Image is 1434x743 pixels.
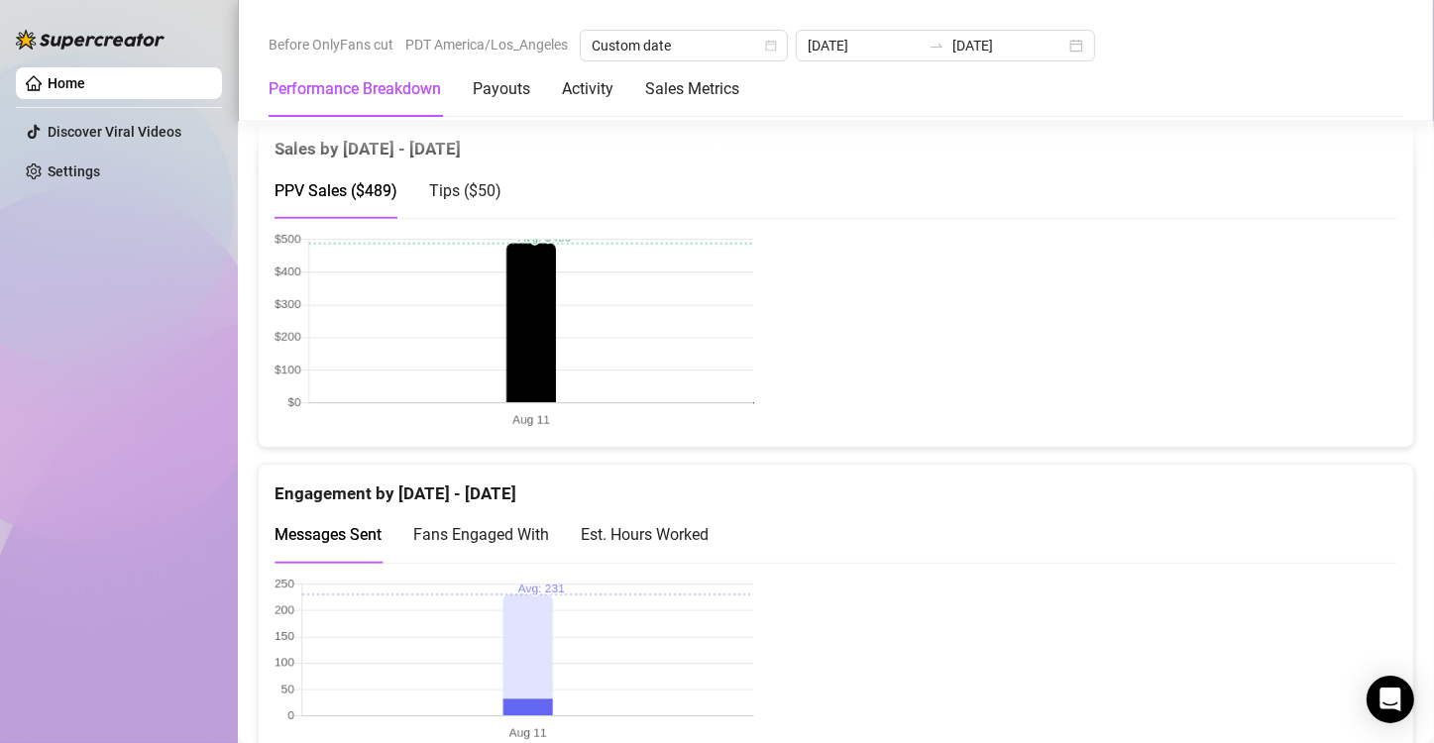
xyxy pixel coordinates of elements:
span: PPV Sales ( $489 ) [275,181,397,200]
div: Sales Metrics [645,77,739,101]
a: Settings [48,163,100,179]
div: Est. Hours Worked [581,522,709,547]
div: Activity [562,77,613,101]
div: Sales by [DATE] - [DATE] [275,120,1397,162]
input: Start date [808,35,921,56]
div: Payouts [473,77,530,101]
img: logo-BBDzfeDw.svg [16,30,165,50]
div: Performance Breakdown [269,77,441,101]
input: End date [952,35,1065,56]
span: Messages Sent [275,525,382,544]
span: swap-right [929,38,944,53]
span: to [929,38,944,53]
div: Open Intercom Messenger [1367,676,1414,723]
span: Tips ( $50 ) [429,181,501,200]
span: Fans Engaged With [413,525,549,544]
span: Custom date [592,31,776,60]
span: PDT America/Los_Angeles [405,30,568,59]
span: Before OnlyFans cut [269,30,393,59]
span: calendar [765,40,777,52]
div: Engagement by [DATE] - [DATE] [275,465,1397,507]
a: Home [48,75,85,91]
a: Discover Viral Videos [48,124,181,140]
